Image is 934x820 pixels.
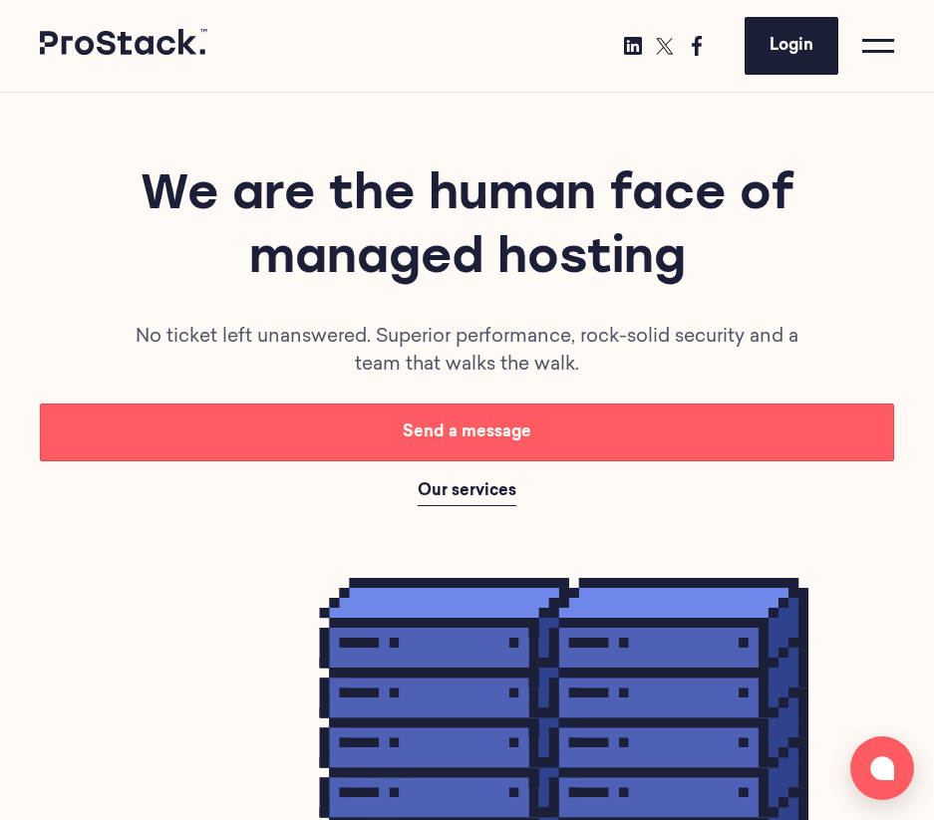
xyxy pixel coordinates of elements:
[418,477,516,506] a: Our services
[745,17,838,75] a: Login
[40,164,894,292] h1: We are the human face of managed hosting
[126,324,809,380] p: No ticket left unanswered. Superior performance, rock-solid security and a team that walks the walk.
[850,736,914,800] button: Open chat window
[40,404,894,461] a: Send a message
[40,29,209,63] a: Prostack logo
[418,483,516,499] span: Our services
[403,424,531,440] span: Send a message
[770,38,813,54] span: Login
